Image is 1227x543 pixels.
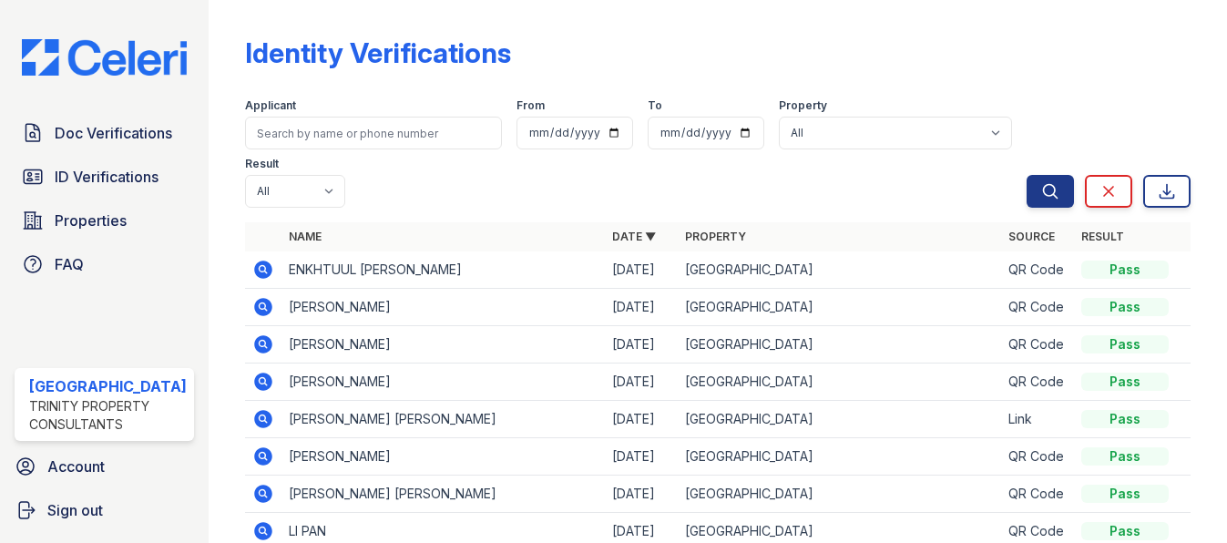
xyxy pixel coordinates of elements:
label: From [516,98,545,113]
td: [GEOGRAPHIC_DATA] [678,401,1001,438]
span: Doc Verifications [55,122,172,144]
td: [DATE] [605,289,678,326]
td: [PERSON_NAME] [281,438,605,476]
span: Sign out [47,499,103,521]
td: Link [1001,401,1074,438]
label: Result [245,157,279,171]
td: [GEOGRAPHIC_DATA] [678,364,1001,401]
div: Pass [1081,485,1169,503]
td: [GEOGRAPHIC_DATA] [678,476,1001,513]
td: QR Code [1001,438,1074,476]
td: [DATE] [605,326,678,364]
a: Source [1008,230,1055,243]
td: QR Code [1001,326,1074,364]
label: To [648,98,662,113]
div: Pass [1081,373,1169,391]
td: [DATE] [605,401,678,438]
div: Pass [1081,298,1169,316]
a: Sign out [7,492,201,528]
span: Account [47,456,105,477]
td: QR Code [1001,364,1074,401]
a: Doc Verifications [15,115,194,151]
a: Properties [15,202,194,239]
a: Result [1081,230,1124,243]
div: Pass [1081,261,1169,279]
td: [DATE] [605,476,678,513]
span: FAQ [55,253,84,275]
div: Pass [1081,447,1169,466]
label: Applicant [245,98,296,113]
td: [PERSON_NAME] [PERSON_NAME] [281,401,605,438]
div: Identity Verifications [245,36,511,69]
input: Search by name or phone number [245,117,502,149]
div: [GEOGRAPHIC_DATA] [29,375,187,397]
td: QR Code [1001,251,1074,289]
td: [GEOGRAPHIC_DATA] [678,251,1001,289]
td: [PERSON_NAME] [281,326,605,364]
td: [GEOGRAPHIC_DATA] [678,438,1001,476]
span: Properties [55,210,127,231]
img: CE_Logo_Blue-a8612792a0a2168367f1c8372b55b34899dd931a85d93a1a3d3e32e68fde9ad4.png [7,39,201,77]
td: QR Code [1001,476,1074,513]
td: QR Code [1001,289,1074,326]
a: Account [7,448,201,485]
td: [PERSON_NAME] [281,289,605,326]
a: Date ▼ [612,230,656,243]
a: FAQ [15,246,194,282]
div: Trinity Property Consultants [29,397,187,434]
td: [GEOGRAPHIC_DATA] [678,326,1001,364]
label: Property [779,98,827,113]
td: ENKHTUUL [PERSON_NAME] [281,251,605,289]
div: Pass [1081,335,1169,353]
td: [DATE] [605,251,678,289]
a: Property [685,230,746,243]
span: ID Verifications [55,166,158,188]
a: Name [289,230,322,243]
td: [PERSON_NAME] [PERSON_NAME] [281,476,605,513]
td: [PERSON_NAME] [281,364,605,401]
td: [GEOGRAPHIC_DATA] [678,289,1001,326]
td: [DATE] [605,364,678,401]
td: [DATE] [605,438,678,476]
div: Pass [1081,410,1169,428]
div: Pass [1081,522,1169,540]
a: ID Verifications [15,159,194,195]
